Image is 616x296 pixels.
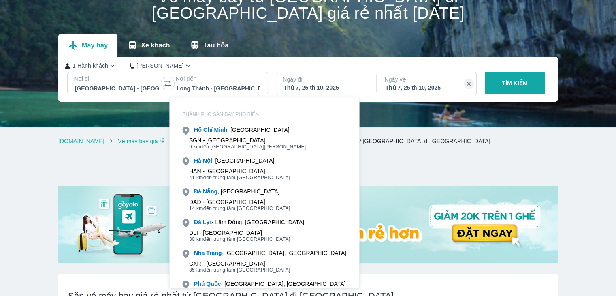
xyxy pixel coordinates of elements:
[58,34,238,57] div: transportation tabs
[130,62,192,70] button: [PERSON_NAME]
[206,281,221,287] b: Quốc
[82,41,108,49] p: Máy bay
[385,84,469,92] div: Thứ 7, 25 th 10, 2025
[283,75,368,84] p: Ngày đi
[307,138,490,144] a: Vé máy bay giá rẻ từ [GEOGRAPHIC_DATA] đi [GEOGRAPHIC_DATA]
[194,281,205,287] b: Phú
[203,41,229,49] p: Tàu hỏa
[141,41,170,49] p: Xe khách
[189,267,203,273] span: 35 km
[189,175,203,180] span: 41 km
[194,157,201,164] b: Hà
[194,127,202,133] b: Hồ
[176,75,261,83] p: Nơi đến
[136,62,184,70] p: [PERSON_NAME]
[203,127,213,133] b: Chí
[202,188,217,195] b: Nẵng
[58,138,104,144] a: [DOMAIN_NAME]
[384,75,470,84] p: Ngày về
[194,219,201,225] b: Đà
[194,250,205,256] b: Nha
[189,267,290,273] span: đến trung tâm [GEOGRAPHIC_DATA]
[283,84,367,92] div: Thứ 7, 25 th 10, 2025
[189,174,290,181] span: đến trung tâm [GEOGRAPHIC_DATA]
[202,157,212,164] b: Nội
[72,62,108,70] p: 1 Hành khách
[189,168,290,174] div: HAN - [GEOGRAPHIC_DATA]
[194,187,280,195] div: , [GEOGRAPHIC_DATA]
[502,79,528,87] p: TÌM KIẾM
[189,199,290,205] div: DAD - [GEOGRAPHIC_DATA]
[194,249,346,257] div: - [GEOGRAPHIC_DATA], [GEOGRAPHIC_DATA]
[189,260,290,267] div: CXR - [GEOGRAPHIC_DATA]
[194,126,290,134] div: , [GEOGRAPHIC_DATA]
[58,137,558,145] nav: breadcrumb
[189,230,290,236] div: DLI - [GEOGRAPHIC_DATA]
[194,188,201,195] b: Đà
[65,62,117,70] button: 1 Hành khách
[62,155,558,169] h2: Chương trình giảm giá
[189,144,306,150] span: đến [GEOGRAPHIC_DATA][PERSON_NAME]
[189,206,203,211] span: 14 km
[202,219,211,225] b: Lạt
[189,236,203,242] span: 30 km
[189,236,290,242] span: đến trung tâm [GEOGRAPHIC_DATA]
[176,111,353,118] p: THÀNH PHỐ SÂN BAY PHỔ BIẾN
[189,205,290,212] span: đến trung tâm [GEOGRAPHIC_DATA]
[214,127,227,133] b: Minh
[74,75,160,83] p: Nơi đi
[194,218,304,226] div: - Lâm Đồng, [GEOGRAPHIC_DATA]
[118,138,165,144] a: Vé máy bay giá rẻ
[194,280,345,288] div: - [GEOGRAPHIC_DATA], [GEOGRAPHIC_DATA]
[58,186,558,263] img: banner-home
[485,72,545,94] button: TÌM KIẾM
[194,157,274,165] div: , [GEOGRAPHIC_DATA]
[206,250,222,256] b: Trang
[189,144,200,150] span: 9 km
[189,137,306,144] div: SGN - [GEOGRAPHIC_DATA]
